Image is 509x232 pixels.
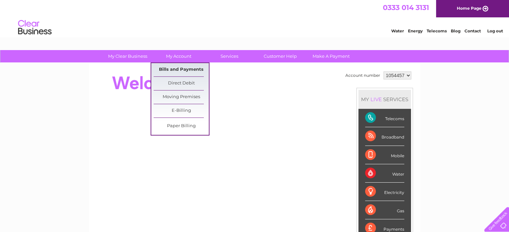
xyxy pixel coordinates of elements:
div: Electricity [365,183,404,201]
a: E-Billing [154,104,209,118]
a: Paper Billing [154,120,209,133]
div: Gas [365,201,404,219]
a: Bills and Payments [154,63,209,76]
a: Water [391,28,404,33]
img: logo.png [18,17,52,38]
a: Blog [451,28,460,33]
td: Account number [344,70,382,81]
div: MY SERVICES [358,90,411,109]
a: Make A Payment [304,50,359,62]
div: LIVE [369,96,383,102]
a: Services [202,50,257,62]
a: My Account [151,50,206,62]
div: Mobile [365,146,404,164]
a: Direct Debit [154,77,209,90]
a: Moving Premises [154,90,209,104]
div: Clear Business is a trading name of Verastar Limited (registered in [GEOGRAPHIC_DATA] No. 3667643... [97,4,413,32]
a: My Clear Business [100,50,155,62]
a: Telecoms [427,28,447,33]
a: 0333 014 3131 [383,3,429,12]
a: Log out [487,28,503,33]
div: Broadband [365,127,404,146]
a: Customer Help [253,50,308,62]
a: Contact [464,28,481,33]
a: Energy [408,28,423,33]
div: Water [365,164,404,183]
div: Telecoms [365,109,404,127]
